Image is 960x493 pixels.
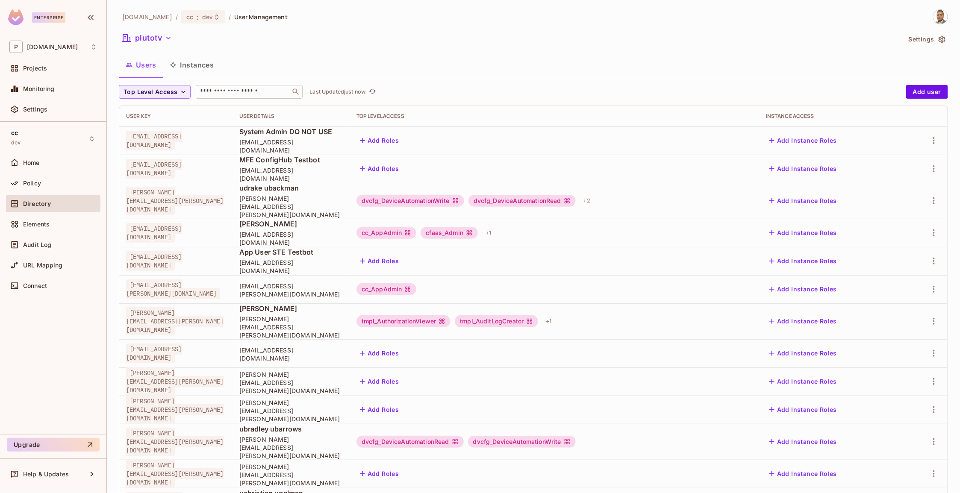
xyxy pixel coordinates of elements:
button: Add Roles [356,375,403,388]
span: [EMAIL_ADDRESS][DOMAIN_NAME] [239,230,343,246]
div: cc_AppAdmin [356,227,417,239]
button: Settings [905,32,948,46]
span: Workspace: pluto.tv [27,44,78,50]
div: cfaas_Admin [421,227,478,239]
span: [PERSON_NAME][EMAIL_ADDRESS][PERSON_NAME][DOMAIN_NAME] [239,463,343,487]
span: Elements [23,221,50,228]
span: [PERSON_NAME][EMAIL_ADDRESS][PERSON_NAME][DOMAIN_NAME] [239,194,343,219]
button: Add Instance Roles [766,375,840,388]
button: Add Instance Roles [766,435,840,449]
span: refresh [369,88,376,96]
span: [PERSON_NAME][EMAIL_ADDRESS][PERSON_NAME][DOMAIN_NAME] [239,315,343,339]
span: [PERSON_NAME][EMAIL_ADDRESS][PERSON_NAME][DOMAIN_NAME] [239,399,343,423]
span: Projects [23,65,47,72]
span: [EMAIL_ADDRESS][DOMAIN_NAME] [126,343,182,363]
span: URL Mapping [23,262,63,269]
div: User Key [126,113,226,120]
li: / [176,13,178,21]
span: [PERSON_NAME][EMAIL_ADDRESS][PERSON_NAME][DOMAIN_NAME] [239,435,343,460]
span: [EMAIL_ADDRESS][DOMAIN_NAME] [239,346,343,362]
span: [EMAIL_ADDRESS][PERSON_NAME][DOMAIN_NAME] [126,279,220,299]
img: SReyMgAAAABJRU5ErkJggg== [8,9,24,25]
span: [EMAIL_ADDRESS][DOMAIN_NAME] [126,159,182,179]
span: the active workspace [122,13,172,21]
span: [PERSON_NAME][EMAIL_ADDRESS][PERSON_NAME][DOMAIN_NAME] [126,396,224,424]
span: [EMAIL_ADDRESS][DOMAIN_NAME] [239,258,343,275]
span: : [196,14,199,21]
span: Monitoring [23,85,55,92]
span: ubradley ubarrows [239,424,343,434]
span: [EMAIL_ADDRESS][DOMAIN_NAME] [126,251,182,271]
div: Instance Access [766,113,896,120]
button: Add Instance Roles [766,346,840,360]
span: Directory [23,200,51,207]
button: Add Roles [356,134,403,147]
button: Add user [906,85,948,99]
span: System Admin DO NOT USE [239,127,343,136]
span: MFE ConfigHub Testbot [239,155,343,164]
button: Add Roles [356,254,403,268]
button: Add Instance Roles [766,226,840,240]
div: dvcfg_DeviceAutomationWrite [356,195,464,207]
button: plutotv [119,31,175,45]
span: [PERSON_NAME][EMAIL_ADDRESS][PERSON_NAME][DOMAIN_NAME] [126,367,224,396]
span: Home [23,159,40,166]
span: P [9,41,23,53]
button: Upgrade [7,438,100,452]
img: Jamil Modak [933,10,948,24]
span: [PERSON_NAME] [239,219,343,229]
div: cc_AppAdmin [356,283,417,295]
button: Users [119,54,163,76]
span: dev [11,139,21,146]
button: Add Instance Roles [766,134,840,147]
button: Add Roles [356,162,403,176]
span: Audit Log [23,241,51,248]
button: Add Instance Roles [766,254,840,268]
span: [PERSON_NAME][EMAIL_ADDRESS][PERSON_NAME][DOMAIN_NAME] [126,307,224,335]
div: dvcfg_DeviceAutomationRead [356,436,464,448]
span: [PERSON_NAME][EMAIL_ADDRESS][PERSON_NAME][DOMAIN_NAME] [126,428,224,456]
span: User Management [234,13,288,21]
div: tmpl_AuditLogCreator [455,315,538,327]
span: [EMAIL_ADDRESS][DOMAIN_NAME] [126,131,182,150]
span: [PERSON_NAME] [239,304,343,313]
span: [EMAIL_ADDRESS][PERSON_NAME][DOMAIN_NAME] [239,282,343,298]
div: Enterprise [32,12,65,23]
span: [EMAIL_ADDRESS][DOMAIN_NAME] [239,138,343,154]
span: [PERSON_NAME][EMAIL_ADDRESS][PERSON_NAME][DOMAIN_NAME] [126,187,224,215]
button: Add Roles [356,346,403,360]
span: [EMAIL_ADDRESS][DOMAIN_NAME] [239,166,343,182]
button: Instances [163,54,221,76]
div: dvcfg_DeviceAutomationRead [468,195,576,207]
p: Last Updated just now [309,88,365,95]
button: Add Instance Roles [766,467,840,481]
button: Add Instance Roles [766,282,840,296]
span: Click to refresh data [365,87,377,97]
div: Top Level Access [356,113,752,120]
button: Add Instance Roles [766,162,840,176]
span: App User STE Testbot [239,247,343,257]
button: Add Roles [356,403,403,417]
div: User Details [239,113,343,120]
span: dev [202,13,213,21]
span: Policy [23,180,41,187]
button: Top Level Access [119,85,191,99]
button: Add Instance Roles [766,194,840,208]
span: [PERSON_NAME][EMAIL_ADDRESS][PERSON_NAME][DOMAIN_NAME] [126,460,224,488]
span: cc [11,129,18,136]
li: / [229,13,231,21]
span: Settings [23,106,47,113]
span: Top Level Access [124,87,177,97]
span: [PERSON_NAME][EMAIL_ADDRESS][PERSON_NAME][DOMAIN_NAME] [239,370,343,395]
div: + 1 [482,226,495,240]
div: dvcfg_DeviceAutomationWrite [468,436,576,448]
button: Add Instance Roles [766,403,840,417]
button: refresh [367,87,377,97]
span: udrake ubackman [239,183,343,193]
span: [EMAIL_ADDRESS][DOMAIN_NAME] [126,223,182,243]
div: + 2 [580,194,594,208]
div: + 1 [542,314,555,328]
div: tmpl_AuthorizationViewer [356,315,451,327]
span: cc [186,13,193,21]
button: Add Instance Roles [766,314,840,328]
